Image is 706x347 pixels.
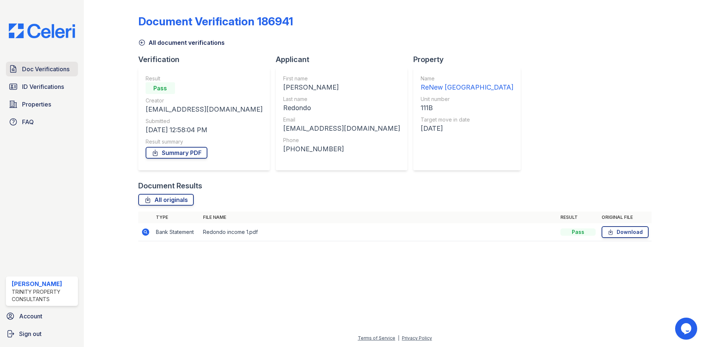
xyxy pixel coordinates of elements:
[3,309,81,323] a: Account
[146,82,175,94] div: Pass
[283,103,400,113] div: Redondo
[138,15,293,28] div: Document Verification 186941
[3,24,81,38] img: CE_Logo_Blue-a8612792a0a2168367f1c8372b55b34899dd931a85d93a1a3d3e32e68fde9ad4.png
[675,318,699,340] iframe: chat widget
[358,335,395,341] a: Terms of Service
[146,97,263,104] div: Creator
[138,194,194,206] a: All originals
[200,223,557,241] td: Redondo income 1.pdf
[560,228,596,236] div: Pass
[12,279,75,288] div: [PERSON_NAME]
[12,288,75,303] div: Trinity Property Consultants
[153,223,200,241] td: Bank Statement
[200,212,557,223] th: File name
[6,115,78,129] a: FAQ
[153,212,200,223] th: Type
[6,97,78,112] a: Properties
[146,118,263,125] div: Submitted
[22,82,64,91] span: ID Verifications
[283,95,400,103] div: Last name
[413,54,527,65] div: Property
[19,312,42,321] span: Account
[22,118,34,126] span: FAQ
[283,137,400,144] div: Phone
[283,82,400,93] div: [PERSON_NAME]
[421,75,513,93] a: Name ReNew [GEOGRAPHIC_DATA]
[283,144,400,154] div: [PHONE_NUMBER]
[146,125,263,135] div: [DATE] 12:58:04 PM
[421,123,513,134] div: [DATE]
[421,116,513,123] div: Target move in date
[599,212,652,223] th: Original file
[22,65,69,73] span: Doc Verifications
[283,123,400,134] div: [EMAIL_ADDRESS][DOMAIN_NAME]
[3,326,81,341] a: Sign out
[283,116,400,123] div: Email
[402,335,432,341] a: Privacy Policy
[146,104,263,115] div: [EMAIL_ADDRESS][DOMAIN_NAME]
[283,75,400,82] div: First name
[557,212,599,223] th: Result
[19,329,42,338] span: Sign out
[146,75,263,82] div: Result
[138,181,202,191] div: Document Results
[22,100,51,109] span: Properties
[6,62,78,76] a: Doc Verifications
[146,147,207,159] a: Summary PDF
[421,103,513,113] div: 111B
[421,82,513,93] div: ReNew [GEOGRAPHIC_DATA]
[602,226,649,238] a: Download
[276,54,413,65] div: Applicant
[398,335,399,341] div: |
[138,38,225,47] a: All document verifications
[146,138,263,145] div: Result summary
[421,95,513,103] div: Unit number
[6,79,78,94] a: ID Verifications
[421,75,513,82] div: Name
[138,54,276,65] div: Verification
